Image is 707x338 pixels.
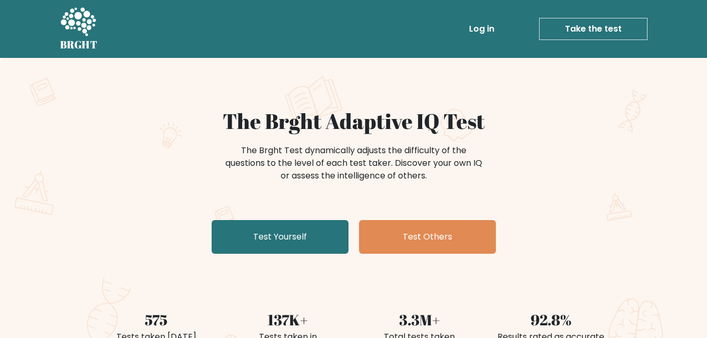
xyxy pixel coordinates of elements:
[97,309,216,331] div: 575
[212,220,348,254] a: Test Yourself
[359,220,496,254] a: Test Others
[228,309,347,331] div: 137K+
[360,309,479,331] div: 3.3M+
[539,18,648,40] a: Take the test
[465,18,499,39] a: Log in
[492,309,611,331] div: 92.8%
[60,38,98,51] h5: BRGHT
[222,144,485,182] div: The Brght Test dynamically adjusts the difficulty of the questions to the level of each test take...
[60,4,98,54] a: BRGHT
[97,108,611,134] h1: The Brght Adaptive IQ Test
